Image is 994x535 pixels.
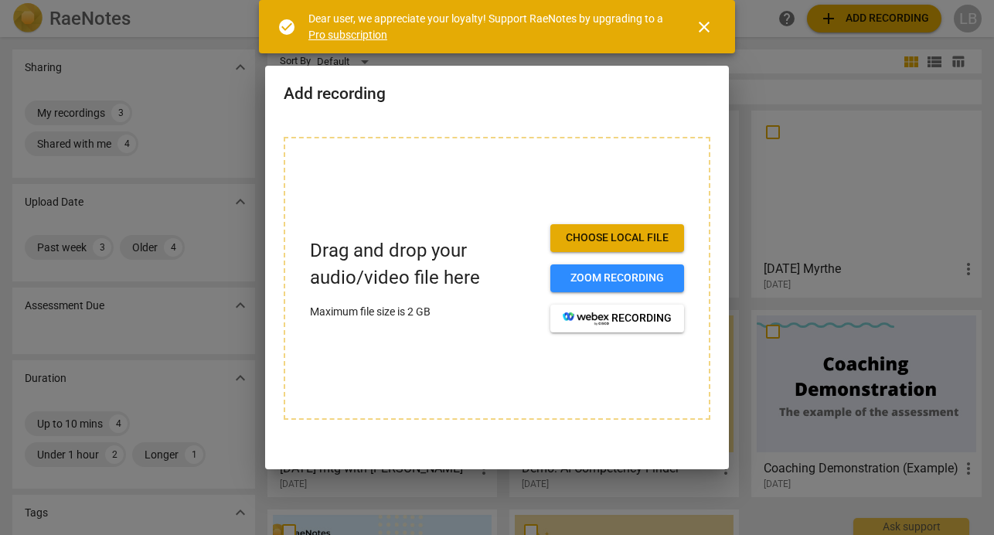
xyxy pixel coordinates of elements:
span: Choose local file [563,230,672,246]
p: Drag and drop your audio/video file here [310,237,538,291]
button: recording [550,305,684,332]
span: recording [563,311,672,326]
span: Zoom recording [563,271,672,286]
span: close [695,18,713,36]
button: Choose local file [550,224,684,252]
div: Dear user, we appreciate your loyalty! Support RaeNotes by upgrading to a [308,11,667,43]
button: Close [686,9,723,46]
span: check_circle [277,18,296,36]
a: Pro subscription [308,29,387,41]
p: Maximum file size is 2 GB [310,304,538,320]
h2: Add recording [284,84,710,104]
button: Zoom recording [550,264,684,292]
